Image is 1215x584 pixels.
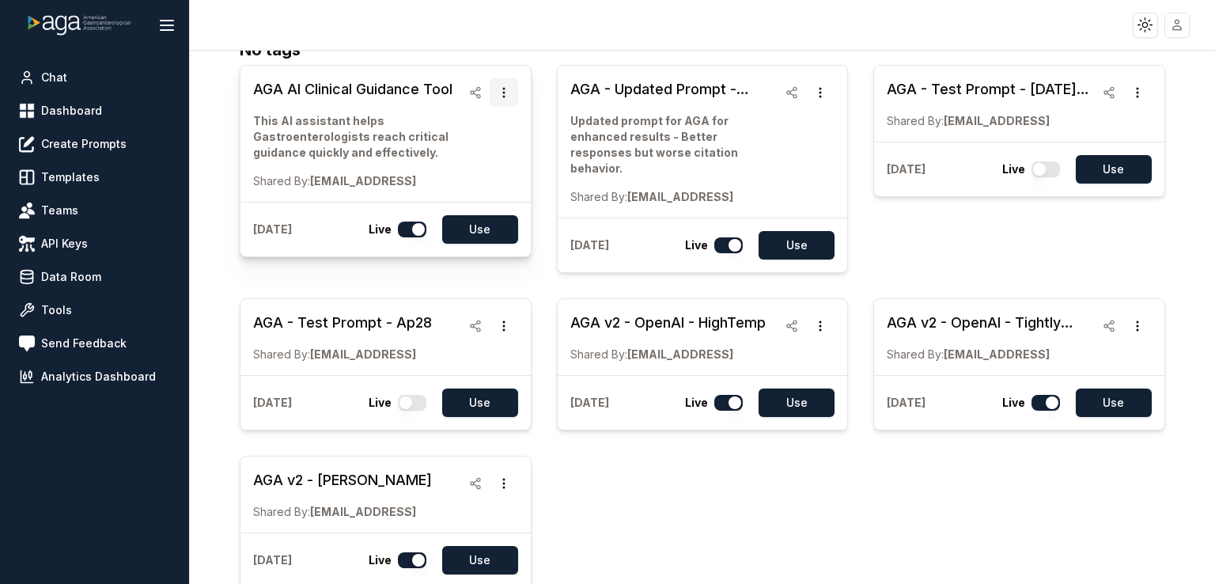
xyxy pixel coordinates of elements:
span: Chat [41,70,67,85]
button: Use [442,546,518,575]
p: Live [369,552,392,568]
p: [EMAIL_ADDRESS] [570,347,766,362]
h3: AGA AI Clinical Guidance Tool [253,78,461,100]
span: Send Feedback [41,336,127,351]
a: Use [433,389,518,417]
p: [DATE] [887,161,925,177]
p: [DATE] [570,237,609,253]
a: Use [433,215,518,244]
a: Dashboard [13,97,176,125]
h3: AGA - Updated Prompt - Working Version - In Progress [570,78,778,100]
p: Live [685,237,708,253]
button: Use [759,231,835,260]
span: Data Room [41,269,101,285]
button: Use [1076,389,1152,417]
a: Templates [13,163,176,192]
a: Chat [13,63,176,92]
span: Tools [41,302,72,318]
p: [EMAIL_ADDRESS] [887,347,1095,362]
a: AGA v2 - OpenAI - HighTempShared By:[EMAIL_ADDRESS] [570,312,766,362]
a: Tools [13,296,176,324]
span: Shared By: [887,347,944,361]
a: AGA v2 - [PERSON_NAME]Shared By:[EMAIL_ADDRESS] [253,469,432,520]
h3: AGA v2 - OpenAI - HighTemp [570,312,766,334]
p: [DATE] [570,395,609,411]
a: Use [749,231,835,260]
span: Shared By: [253,347,310,361]
span: Create Prompts [41,136,127,152]
h3: AGA v2 - OpenAI - Tightly Temp. [887,312,1095,334]
p: This AI assistant helps Gastroenterologists reach critical guidance quickly and effectively. [253,113,461,161]
p: Live [369,222,392,237]
a: API Keys [13,229,176,258]
p: [EMAIL_ADDRESS] [253,347,432,362]
button: Use [442,389,518,417]
span: Shared By: [253,174,310,188]
p: Live [685,395,708,411]
a: AGA AI Clinical Guidance ToolThis AI assistant helps Gastroenterologists reach critical guidance ... [253,78,461,189]
p: [EMAIL_ADDRESS] [253,504,432,520]
span: Templates [41,169,100,185]
p: [DATE] [253,395,292,411]
span: Shared By: [570,347,627,361]
a: Data Room [13,263,176,291]
a: Send Feedback [13,329,176,358]
p: [DATE] [253,552,292,568]
a: AGA - Test Prompt - [DATE] ([PERSON_NAME]'s Edits) - better at citation, a bit robot and rigid.Sh... [887,78,1095,129]
span: Dashboard [41,103,102,119]
button: Use [1076,155,1152,184]
a: Create Prompts [13,130,176,158]
p: Live [1002,395,1025,411]
p: Live [369,395,392,411]
a: Use [1066,389,1152,417]
button: Use [442,215,518,244]
h3: AGA - Test Prompt - [DATE] ([PERSON_NAME]'s Edits) - better at citation, a bit robot and rigid. [887,78,1095,100]
p: [EMAIL_ADDRESS] [253,173,461,189]
span: API Keys [41,236,88,252]
p: [DATE] [253,222,292,237]
a: Teams [13,196,176,225]
span: Teams [41,203,78,218]
span: Shared By: [253,505,310,518]
p: [DATE] [887,395,925,411]
a: AGA - Updated Prompt - Working Version - In ProgressUpdated prompt for AGA for enhanced results -... [570,78,778,205]
a: AGA v2 - OpenAI - Tightly Temp.Shared By:[EMAIL_ADDRESS] [887,312,1095,362]
p: [EMAIL_ADDRESS] [887,113,1095,129]
span: Shared By: [570,190,627,203]
a: Use [1066,155,1152,184]
p: [EMAIL_ADDRESS] [570,189,778,205]
img: placeholder-user.jpg [1166,13,1189,36]
span: Shared By: [887,114,944,127]
h3: AGA v2 - [PERSON_NAME] [253,469,432,491]
p: Live [1002,161,1025,177]
a: Use [749,389,835,417]
img: feedback [19,336,35,351]
span: Analytics Dashboard [41,369,156,385]
a: AGA - Test Prompt - Ap28Shared By:[EMAIL_ADDRESS] [253,312,432,362]
h3: AGA - Test Prompt - Ap28 [253,312,432,334]
p: Updated prompt for AGA for enhanced results - Better responses but worse citation behavior. [570,113,778,176]
a: Use [433,546,518,575]
a: Analytics Dashboard [13,362,176,391]
button: Use [759,389,835,417]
